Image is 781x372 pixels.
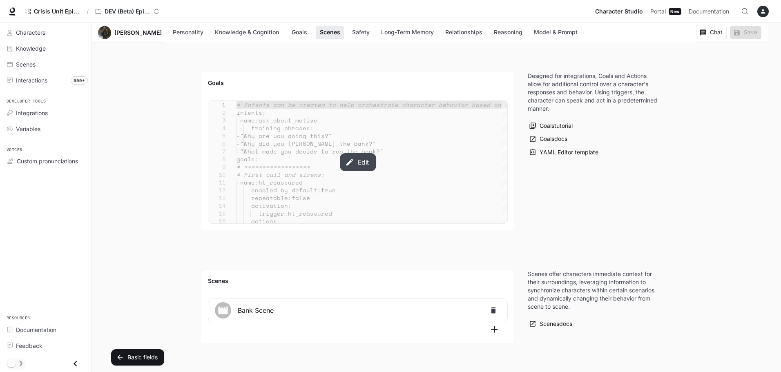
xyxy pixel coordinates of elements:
button: Chat [696,26,727,39]
button: YAML Editor template [528,146,600,159]
a: Scenes [3,57,88,71]
div: Avatar image [98,26,111,39]
span: Integrations [16,109,48,117]
span: Character Studio [595,7,643,17]
button: add scene [482,322,508,336]
p: DEV (Beta) Episode 1 - Crisis Unit [105,8,150,15]
a: Characters [3,25,88,40]
span: Bank Scene [238,305,486,315]
a: Integrations [3,106,88,120]
a: Custom pronunciations [3,154,88,168]
span: Documentation [16,325,56,334]
a: Goalsdocs [528,132,569,146]
button: Long-Term Memory [377,26,438,39]
button: Personality [169,26,208,39]
a: Feedback [3,339,88,353]
span: Knowledge [16,44,46,53]
button: Goalstutorial [528,119,575,133]
button: Reasoning [490,26,527,39]
button: Safety [348,26,374,39]
h4: Scenes [208,277,508,285]
span: Portal [650,7,666,17]
button: Open Command Menu [737,3,753,20]
a: Interactions [3,73,88,87]
a: Documentation [3,323,88,337]
a: Character Studio [592,3,646,20]
span: Crisis Unit Episode 1 [34,8,80,15]
button: Knowledge & Cognition [211,26,283,39]
h4: Goals [208,79,508,87]
button: Open workspace menu [92,3,163,20]
button: Model & Prompt [530,26,582,39]
span: Dark mode toggle [7,359,16,368]
a: Scenesdocs [528,317,574,331]
button: Edit [339,153,376,171]
span: Variables [16,125,40,133]
div: New [669,8,681,15]
span: Interactions [16,76,47,85]
a: [PERSON_NAME] [114,30,162,36]
span: Characters [16,28,45,37]
a: PortalNew [647,3,685,20]
a: Documentation [685,3,735,20]
span: Custom pronunciations [17,157,78,165]
button: Scenes [316,26,344,39]
span: Scenes [16,60,36,69]
button: Basic fields [111,349,164,365]
div: / [83,7,92,16]
button: Goals [286,26,312,39]
button: Relationships [441,26,486,39]
span: Feedback [16,341,42,350]
a: Crisis Unit Episode 1 [21,3,83,20]
span: 999+ [71,76,88,85]
a: Knowledge [3,41,88,56]
span: Documentation [689,7,729,17]
a: Variables [3,122,88,136]
p: Scenes offer characters immediate context for their surroundings, leveraging information to synch... [528,270,658,311]
p: Designed for integrations, Goals and Actions allow for additional control over a character's resp... [528,72,658,113]
button: Open character avatar dialog [98,26,111,39]
button: Close drawer [66,355,85,372]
